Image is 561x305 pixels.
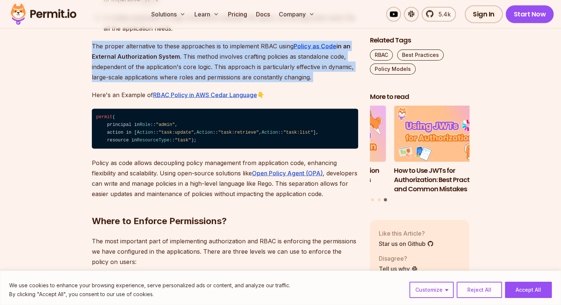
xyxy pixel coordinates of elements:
[92,236,358,267] p: The most important part of implementing authorization and RBAC is enforcing the permissions we ha...
[397,49,444,60] a: Best Practices
[384,198,387,201] button: Go to slide 3
[92,157,358,199] p: Policy as code allows decoupling policy management from application code, enhancing flexibility a...
[287,106,386,162] img: Implementing Authentication and Authorization in Next.js
[148,7,188,21] button: Solutions
[370,35,470,45] h2: Related Tags
[394,106,494,193] a: How to Use JWTs for Authorization: Best Practices and Common MistakesHow to Use JWTs for Authoriz...
[7,1,80,27] img: Permit logo
[379,229,434,237] p: Like this Article?
[137,137,169,143] span: ResourceType
[394,106,494,193] li: 3 of 3
[422,7,456,21] a: 5.4k
[505,282,552,298] button: Accept All
[92,89,358,100] p: Here's an Example of 👇
[225,7,250,21] a: Pricing
[394,106,494,162] img: How to Use JWTs for Authorization: Best Practices and Common Mistakes
[218,130,259,135] span: "task:retrieve"
[394,166,494,193] h3: How to Use JWTs for Authorization: Best Practices and Common Mistakes
[409,282,454,298] button: Customize
[276,7,318,21] button: Company
[379,239,434,248] a: Star us on Github
[197,130,213,135] span: Action
[96,114,112,119] span: permit
[159,130,194,135] span: "task:update"
[9,281,290,290] p: We use cookies to enhance your browsing experience, serve personalized ads or content, and analyz...
[156,122,174,127] span: "admin"
[370,49,393,60] a: RBAC
[370,92,470,101] h2: More to read
[379,264,418,273] a: Tell us why
[92,41,358,82] p: The proper alternative to these approaches is to implement RBAC using . This method involves craf...
[262,130,278,135] span: Action
[175,137,191,143] span: "task"
[139,122,150,127] span: Role
[253,7,273,21] a: Docs
[137,130,153,135] span: Action
[92,109,358,149] code: ( principal in :: , action in [ :: , :: , :: ], resource in :: );
[506,5,554,23] a: Start Now
[287,106,386,193] li: 2 of 3
[371,198,374,201] button: Go to slide 1
[287,166,386,184] h3: Implementing Authentication and Authorization in Next.js
[252,169,323,177] a: Open Policy Agent (OPA)
[370,63,416,74] a: Policy Models
[457,282,502,298] button: Reject All
[153,91,257,98] a: RBAC Policy in AWS Cedar Language
[378,198,381,201] button: Go to slide 2
[434,10,451,18] span: 5.4k
[9,290,290,299] p: By clicking "Accept All", you consent to our use of cookies.
[191,7,222,21] button: Learn
[379,254,418,263] p: Disagree?
[294,42,336,49] a: Policy as Code
[92,215,227,226] strong: Where to Enforce Permissions?
[92,42,350,60] strong: in an External Authorization System
[283,130,313,135] span: "task:list"
[465,5,503,23] a: Sign In
[370,106,470,202] div: Posts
